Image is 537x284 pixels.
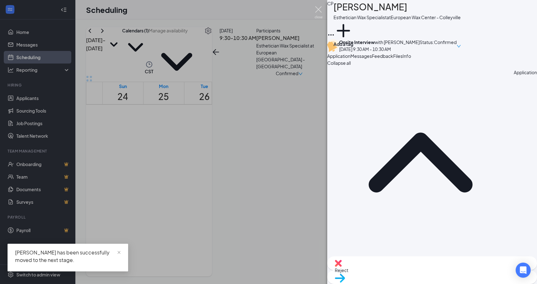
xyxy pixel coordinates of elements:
div: Application [514,69,537,256]
span: Collapse all [327,60,351,66]
button: PlusAdd a tag [334,21,353,47]
div: Status : [420,39,434,53]
svg: Ellipses [327,31,335,39]
span: Reject [335,267,348,273]
span: close [117,250,121,255]
span: Messages [350,53,372,59]
span: Confirmed [434,39,457,53]
div: [DATE] 9:30 AM - 10:30 AM [339,46,420,53]
span: Info [403,53,411,59]
span: down [457,39,461,53]
div: [PERSON_NAME] has been successfully moved to the next stage. [15,249,121,264]
div: with [PERSON_NAME] [339,39,420,46]
b: Onsite Interview [339,39,375,45]
svg: ChevronUp [327,69,514,256]
div: Open Intercom Messenger [516,263,531,278]
span: Application [327,53,350,59]
span: Feedback [372,53,393,59]
span: Files [393,53,403,59]
svg: Plus [334,21,353,41]
div: Esthetician Wax Specialist at European Wax Center - Colleyville [334,14,461,21]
